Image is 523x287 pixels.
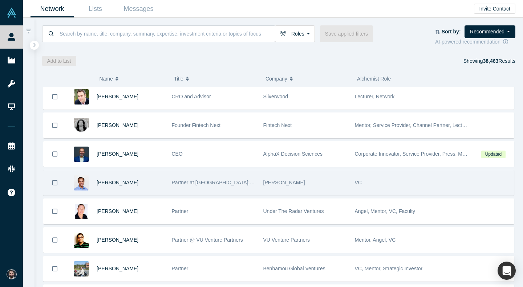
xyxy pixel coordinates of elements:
button: Bookmark [44,142,66,167]
button: Bookmark [44,256,66,281]
span: Results [483,58,515,64]
span: AlphaX Decision Sciences [263,151,323,157]
span: Partner [172,208,188,214]
button: Bookmark [44,84,66,109]
a: [PERSON_NAME] [97,266,138,271]
a: Lists [74,0,117,17]
button: Title [174,71,258,86]
span: Corporate Innovator, Service Provider, Press, Mentor, VC [355,151,484,157]
button: Add to List [42,56,76,66]
span: CEO [172,151,183,157]
span: Silverwood [263,94,288,99]
a: [PERSON_NAME] [97,237,138,243]
img: Alexander Shartsis's Profile Image [74,89,89,104]
img: Sheela Ursal's Profile Image [74,118,89,133]
span: VC, Mentor, Strategic Investor [355,266,423,271]
span: Title [174,71,183,86]
span: Founder Fintech Next [172,122,221,128]
a: [PERSON_NAME] [97,208,138,214]
span: VU Venture Partners [263,237,310,243]
img: Sammy Haroon's Profile Image [74,147,89,162]
span: Company [265,71,287,86]
span: Angel, Mentor, VC, Faculty [355,208,415,214]
span: Partner [172,266,188,271]
button: Bookmark [44,113,66,138]
a: Messages [117,0,160,17]
img: Patrick Salyer's Profile Image [74,175,89,190]
span: Fintech Next [263,122,292,128]
span: Updated [481,151,505,158]
img: Alchemist Vault Logo [7,8,17,18]
a: [PERSON_NAME] [97,151,138,157]
button: Name [99,71,166,86]
a: Network [31,0,74,17]
span: Lecturer, Network [355,94,395,99]
a: [PERSON_NAME] [97,180,138,185]
strong: 38,463 [483,58,498,64]
img: Rafi Wadan's Account [7,269,17,279]
span: Name [99,71,113,86]
span: Under The Radar Ventures [263,208,324,214]
img: Aakash Jain's Profile Image [74,233,89,248]
button: Bookmark [44,227,66,253]
a: [PERSON_NAME] [97,122,138,128]
img: Ron Sege's Profile Image [74,261,89,276]
a: [PERSON_NAME] [97,94,138,99]
span: CRO and Advisor [172,94,211,99]
span: Partner @ VU Venture Partners [172,237,243,243]
span: [PERSON_NAME] [263,180,305,185]
button: Bookmark [44,199,66,224]
button: Roles [275,25,315,42]
div: Showing [463,56,515,66]
strong: Sort by: [442,29,461,34]
button: Recommended [465,25,515,38]
button: Company [265,71,349,86]
img: Andrey Yruski's Profile Image [74,204,89,219]
span: Partner at [GEOGRAPHIC_DATA]; Previously CEO at Gigya (Acquired by SAP) [172,180,351,185]
button: Bookmark [44,170,66,195]
span: Mentor, Angel, VC [355,237,396,243]
span: VC [355,180,362,185]
span: Alchemist Role [357,76,391,82]
span: Benhamou Global Ventures [263,266,325,271]
button: Invite Contact [474,4,515,14]
input: Search by name, title, company, summary, expertise, investment criteria or topics of focus [59,25,275,42]
div: AI-powered recommendation [435,38,515,46]
button: Save applied filters [320,25,373,42]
